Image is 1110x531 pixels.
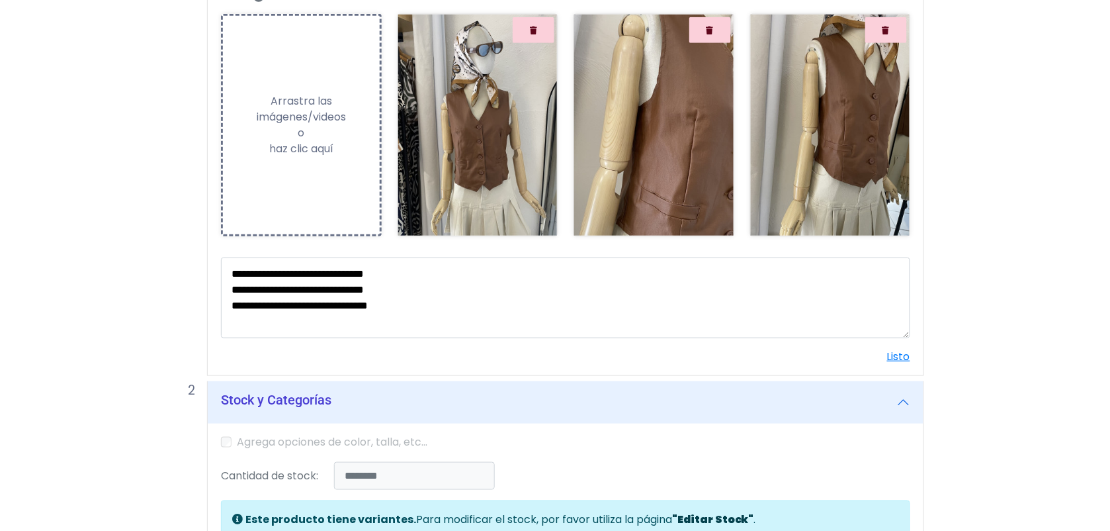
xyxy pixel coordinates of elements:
img: small_1756618627278.jpeg [398,15,558,236]
img: small_1756618625727.jpeg [751,15,910,236]
img: small_1756618628288.jpeg [574,15,734,236]
a: Listo [887,349,910,364]
a: "Editar Stock" [672,512,754,527]
strong: Este producto tiene variantes. [245,512,416,527]
button: Quitar [865,17,907,43]
label: Agrega opciones de color, talla, etc... [237,434,427,450]
h5: Stock y Categorías [221,392,331,408]
button: Quitar [513,17,554,43]
label: Cantidad de stock: [221,468,318,484]
button: Stock y Categorías [208,381,923,424]
div: Arrastra las imágenes/videos o haz clic aquí [223,93,380,157]
button: Quitar [689,17,731,43]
